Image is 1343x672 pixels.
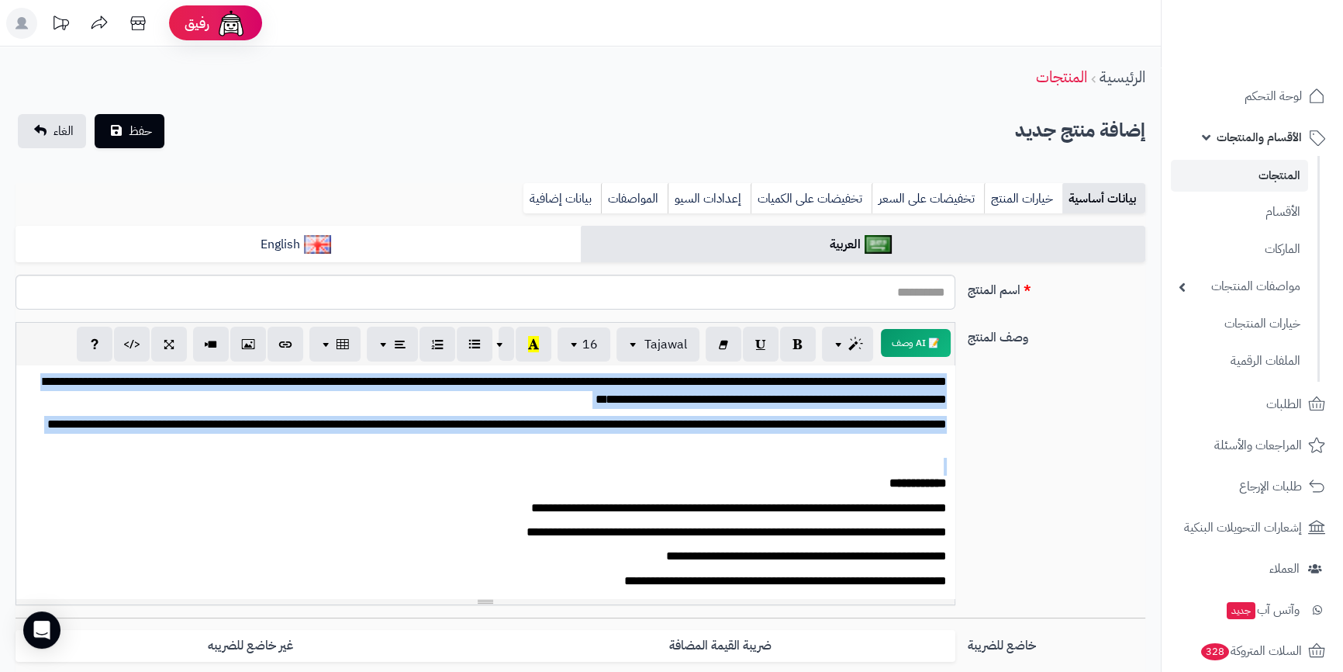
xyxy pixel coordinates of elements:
a: English [16,226,581,264]
a: الطلبات [1171,386,1334,423]
span: المراجعات والأسئلة [1214,435,1302,456]
button: حفظ [95,114,164,148]
a: الماركات [1171,233,1308,266]
h2: إضافة منتج جديد [1015,115,1145,147]
a: الرئيسية [1100,65,1145,88]
a: إعدادات السيو [668,183,751,214]
span: 328 [1201,643,1229,660]
a: طلبات الإرجاع [1171,468,1334,505]
img: logo-2.png [1238,42,1328,74]
a: السلات المتروكة328 [1171,632,1334,670]
a: العملاء [1171,550,1334,587]
a: خيارات المنتجات [1171,307,1308,341]
a: إشعارات التحويلات البنكية [1171,509,1334,546]
img: ai-face.png [216,8,247,39]
span: رفيق [185,14,209,33]
button: 16 [558,327,610,362]
a: المراجعات والأسئلة [1171,427,1334,464]
span: الأقسام والمنتجات [1217,126,1302,148]
a: مواصفات المنتجات [1171,270,1308,303]
span: العملاء [1269,558,1300,580]
a: وآتس آبجديد [1171,591,1334,629]
span: طلبات الإرجاع [1239,476,1302,497]
span: Tajawal [644,335,687,354]
a: المواصفات [601,183,668,214]
a: العربية [581,226,1146,264]
label: خاضع للضريبة [962,630,1152,655]
a: المنتجات [1171,160,1308,192]
img: العربية [865,235,892,254]
button: 📝 AI وصف [881,329,951,357]
span: الطلبات [1266,393,1302,415]
label: وصف المنتج [962,322,1152,347]
a: الملفات الرقمية [1171,345,1308,378]
a: تخفيضات على السعر [872,183,984,214]
a: خيارات المنتج [984,183,1062,214]
span: لوحة التحكم [1245,85,1302,107]
span: جديد [1227,602,1255,619]
button: Tajawal [616,327,699,362]
span: وآتس آب [1225,599,1300,621]
a: بيانات إضافية [523,183,601,214]
label: ضريبة القيمة المضافة [485,630,955,662]
a: لوحة التحكم [1171,78,1334,115]
a: بيانات أساسية [1062,183,1145,214]
a: تحديثات المنصة [41,8,80,43]
a: الأقسام [1171,196,1308,229]
div: Open Intercom Messenger [23,611,60,649]
a: الغاء [18,114,86,148]
a: تخفيضات على الكميات [751,183,872,214]
label: غير خاضع للضريبه [16,630,485,662]
span: السلات المتروكة [1200,640,1302,662]
span: الغاء [54,122,74,140]
span: حفظ [129,122,152,140]
label: اسم المنتج [962,275,1152,300]
a: المنتجات [1036,65,1087,88]
img: English [304,235,331,254]
span: 16 [582,335,598,354]
span: إشعارات التحويلات البنكية [1184,517,1302,539]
